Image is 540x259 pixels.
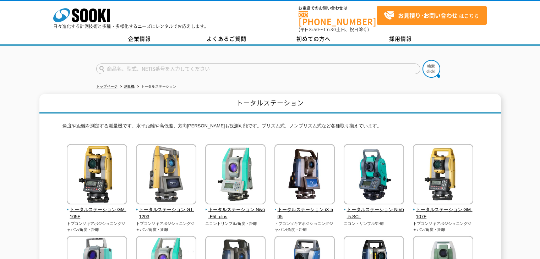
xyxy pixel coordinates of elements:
[299,6,377,10] span: お電話でのお問い合わせは
[422,60,440,78] img: btn_search.png
[274,221,335,232] p: トプコンソキアポジショニングジャパン/角度・距離
[296,35,331,43] span: 初めての方へ
[344,206,404,221] span: トータルステーション NiVo-5.SCL
[299,11,377,26] a: [PHONE_NUMBER]
[205,206,266,221] span: トータルステーション Nivo-F5L plus
[309,26,319,33] span: 8:50
[413,199,474,221] a: トータルステーション GM-107F
[274,199,335,221] a: トータルステーション iX-505
[299,26,369,33] span: (平日 ～ 土日、祝日除く)
[377,6,487,25] a: お見積り･お問い合わせはこちら
[274,206,335,221] span: トータルステーション iX-505
[136,221,197,232] p: トプコンソキアポジショニングジャパン/角度・距離
[67,221,127,232] p: トプコンソキアポジショニングジャパン/角度・距離
[205,199,266,221] a: トータルステーション Nivo-F5L plus
[96,34,183,44] a: 企業情報
[323,26,336,33] span: 17:30
[96,84,118,88] a: トップページ
[136,199,197,221] a: トータルステーション GT-1203
[136,144,196,206] img: トータルステーション GT-1203
[384,10,479,21] span: はこちら
[413,221,474,232] p: トプコンソキアポジショニングジャパン/角度・距離
[183,34,270,44] a: よくあるご質問
[270,34,357,44] a: 初めての方へ
[136,206,197,221] span: トータルステーション GT-1203
[53,24,209,28] p: 日々進化する計測技術と多種・多様化するニーズにレンタルでお応えします。
[274,144,335,206] img: トータルステーション iX-505
[62,122,478,133] p: 角度や距離を測定する測量機です。水平距離や高低差、方向[PERSON_NAME]も観測可能です。プリズム式、ノンプリズム式など各種取り揃えています。
[344,144,404,206] img: トータルステーション NiVo-5.SCL
[67,144,127,206] img: トータルステーション GM-105F
[96,64,420,74] input: 商品名、型式、NETIS番号を入力してください
[344,199,404,221] a: トータルステーション NiVo-5.SCL
[39,94,501,114] h1: トータルステーション
[136,83,176,90] li: トータルステーション
[344,221,404,227] p: ニコントリンブル/距離
[205,144,266,206] img: トータルステーション Nivo-F5L plus
[398,11,458,20] strong: お見積り･お問い合わせ
[124,84,135,88] a: 測量機
[67,206,127,221] span: トータルステーション GM-105F
[413,206,474,221] span: トータルステーション GM-107F
[67,199,127,221] a: トータルステーション GM-105F
[357,34,444,44] a: 採用情報
[205,221,266,227] p: ニコントリンブル/角度・距離
[413,144,473,206] img: トータルステーション GM-107F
